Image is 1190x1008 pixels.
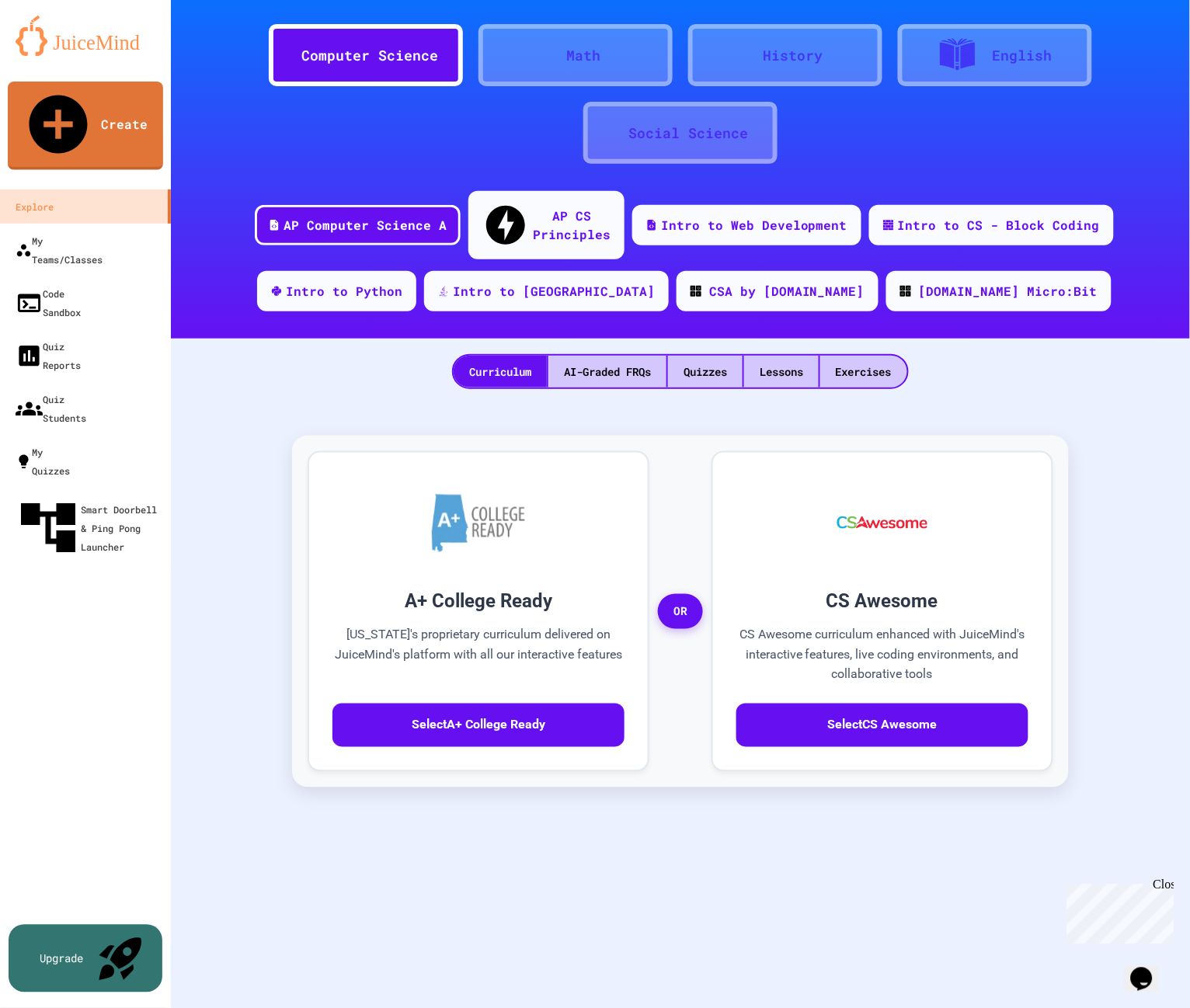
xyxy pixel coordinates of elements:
[919,282,1098,301] div: [DOMAIN_NAME] Micro:Bit
[661,216,847,235] div: Intro to Web Development
[16,197,54,216] div: Explore
[16,284,81,322] div: Code Sandbox
[533,207,611,244] div: AP CS Principles
[453,282,655,301] div: Intro to [GEOGRAPHIC_DATA]
[16,390,86,427] div: Quiz Students
[332,588,625,616] h3: A+ College Ready
[1061,878,1174,944] iframe: chat widget
[16,231,103,269] div: My Teams/Classes
[566,45,600,66] div: Math
[16,337,81,374] div: Quiz Reports
[16,443,70,480] div: My Quizzes
[764,45,823,66] div: History
[628,123,748,144] div: Social Science
[332,625,625,685] p: [US_STATE]'s proprietary curriculum delivered on JuiceMind's platform with all our interactive fe...
[736,588,1028,616] h3: CS Awesome
[548,356,666,388] div: AI-Graded FRQs
[286,282,402,301] div: Intro to Python
[301,45,438,66] div: Computer Science
[736,704,1028,747] button: SelectCS Awesome
[736,625,1028,685] p: CS Awesome curriculum enhanced with JuiceMind's interactive features, live coding environments, a...
[284,216,447,235] div: AP Computer Science A
[332,704,625,747] button: SelectA+ College Ready
[16,495,165,561] div: Smart Doorbell & Ping Pong Launcher
[6,6,107,99] div: Chat with us now!Close
[1125,946,1174,992] iframe: chat widget
[820,356,907,388] div: Exercises
[668,356,743,388] div: Quizzes
[454,356,547,388] div: Curriculum
[658,594,703,630] span: OR
[709,282,865,301] div: CSA by [DOMAIN_NAME]
[898,216,1100,235] div: Intro to CS - Block Coding
[432,494,525,552] img: A+ College Ready
[744,356,819,388] div: Lessons
[993,45,1053,66] div: English
[8,82,163,170] a: Create
[16,16,155,56] img: logo-orange.svg
[822,476,944,569] img: CS Awesome
[900,286,911,297] img: CODE_logo_RGB.png
[40,951,83,967] div: Upgrade
[691,286,701,297] img: CODE_logo_RGB.png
